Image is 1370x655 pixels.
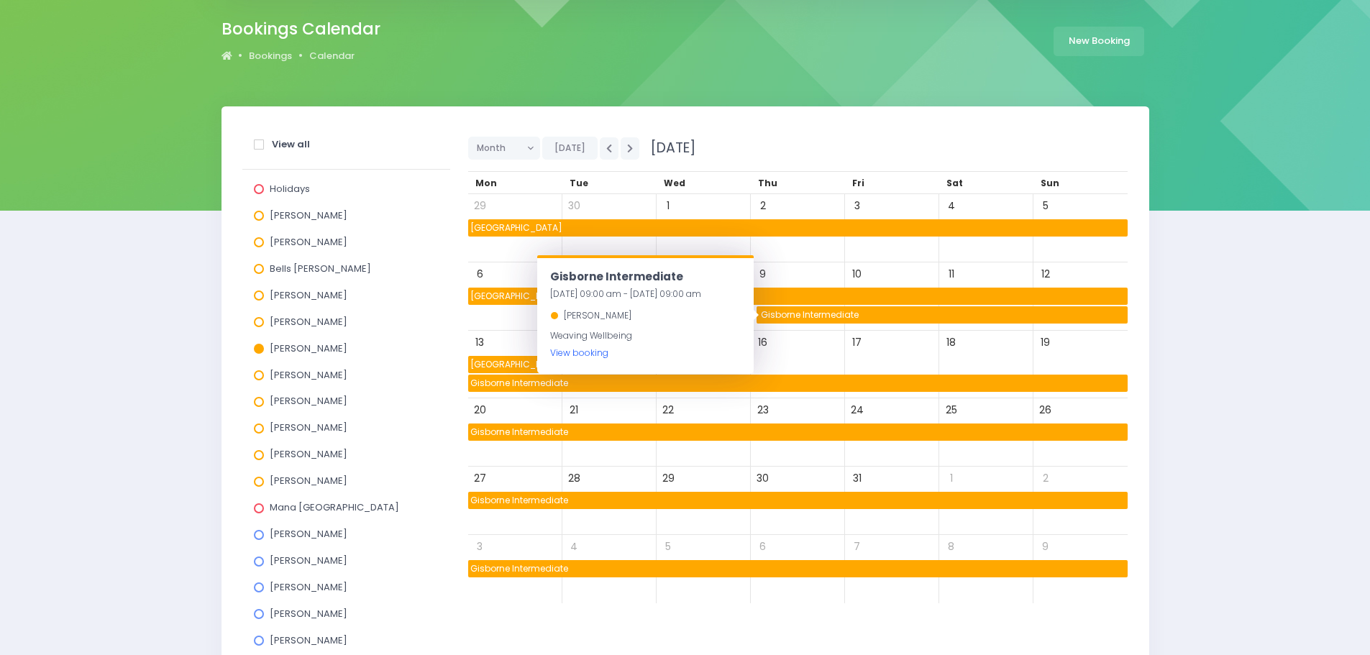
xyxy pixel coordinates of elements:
span: 5 [1036,196,1055,216]
span: 19 [1036,333,1055,352]
span: Gisborne Intermediate [759,306,1128,324]
span: 28 [565,469,584,488]
span: 12 [1036,265,1055,284]
a: New Booking [1054,27,1144,56]
span: 2 [1036,469,1055,488]
span: Wed [664,177,685,189]
strong: View all [272,137,310,151]
span: 23 [753,400,772,420]
span: Gisborne Intermediate [468,560,1128,577]
span: Tue [570,177,588,189]
span: 16 [753,333,772,352]
h2: Bookings Calendar [222,19,380,39]
a: View booking [550,347,608,359]
span: 13 [470,333,490,352]
span: 1 [941,469,961,488]
span: 29 [470,196,490,216]
span: Gisborne Intermediate [468,423,1128,441]
button: [DATE] [542,137,598,160]
span: 6 [470,265,490,284]
span: Makauri School [468,288,1128,305]
span: 1 [659,196,678,216]
span: [PERSON_NAME] [270,288,347,302]
span: Month [477,137,521,159]
span: Mon [475,177,497,189]
span: 31 [847,469,867,488]
span: 17 [847,333,867,352]
span: [DATE] [641,138,695,157]
a: Calendar [309,49,355,63]
span: 6 [753,537,772,556]
span: 4 [565,537,584,556]
span: [PERSON_NAME] [270,235,347,249]
span: 4 [941,196,961,216]
span: 27 [470,469,490,488]
span: 7 [847,537,867,556]
span: [PERSON_NAME] [270,315,347,329]
span: 26 [1036,400,1055,420]
span: [PERSON_NAME] [270,394,347,408]
span: [PERSON_NAME] [270,633,347,647]
span: Weaving Wellbeing [550,329,632,359]
span: [PERSON_NAME] [564,309,631,321]
span: 22 [659,400,678,420]
span: [PERSON_NAME] [270,554,347,567]
a: Bookings [249,49,292,63]
span: [PERSON_NAME] [270,209,347,222]
span: Thu [758,177,777,189]
span: Sun [1041,177,1059,189]
span: Makauri School [468,219,1128,237]
span: 5 [659,537,678,556]
span: [PERSON_NAME] [270,474,347,487]
span: [PERSON_NAME] [270,342,347,355]
span: Sat [946,177,963,189]
span: 30 [753,469,772,488]
span: 3 [470,537,490,556]
span: 10 [847,265,867,284]
span: 3 [847,196,867,216]
span: Holidays [270,182,310,196]
button: Month [468,137,541,160]
span: 9 [1036,537,1055,556]
span: 9 [753,265,772,284]
span: [PERSON_NAME] [270,580,347,594]
span: 21 [565,400,584,420]
span: Makauri School [468,356,651,373]
span: [PERSON_NAME] [270,527,347,541]
span: [PERSON_NAME] [270,368,347,382]
span: Gisborne Intermediate [550,269,683,284]
span: [PERSON_NAME] [270,421,347,434]
span: [PERSON_NAME] [270,607,347,620]
span: 2 [753,196,772,216]
span: 29 [659,469,678,488]
span: Mana [GEOGRAPHIC_DATA] [270,500,399,514]
span: 8 [941,537,961,556]
span: 18 [941,333,961,352]
div: [DATE] 09:00 am - [DATE] 09:00 am [550,285,741,303]
span: Gisborne Intermediate [468,492,1128,509]
span: Gisborne Intermediate [468,375,1128,392]
span: 25 [941,400,961,420]
span: 11 [941,265,961,284]
span: 20 [470,400,490,420]
span: Bells [PERSON_NAME] [270,262,371,275]
span: 30 [565,196,584,216]
span: [PERSON_NAME] [270,447,347,461]
span: 24 [847,400,867,420]
span: Fri [852,177,864,189]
